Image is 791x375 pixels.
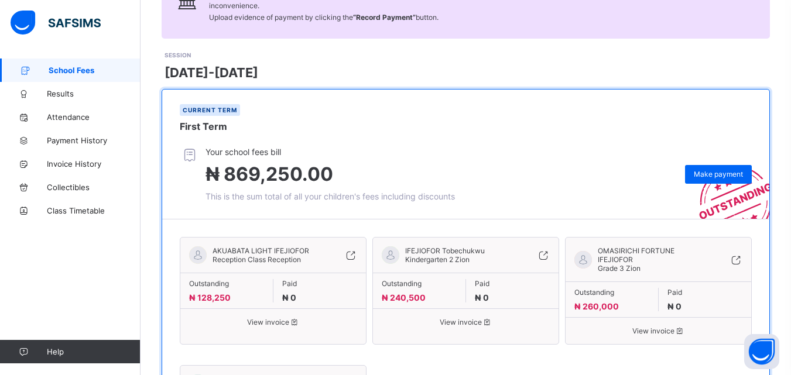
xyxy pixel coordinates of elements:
span: Paid [475,279,550,288]
span: Class Timetable [47,206,141,215]
span: [DATE]-[DATE] [165,65,258,80]
span: This is the sum total of all your children's fees including discounts [206,191,455,201]
span: Your school fees bill [206,147,455,157]
img: outstanding-stamp.3c148f88c3ebafa6da95868fa43343a1.svg [684,152,769,219]
span: View invoice [382,318,550,326]
span: Outstanding [574,288,649,297]
span: Help [47,347,140,356]
span: Reception Class Reception [213,255,301,264]
img: safsims [11,11,101,35]
span: ₦ 0 [475,293,489,302]
span: ₦ 240,500 [382,293,426,302]
span: ₦ 260,000 [574,301,619,311]
span: SESSION [165,51,191,59]
span: AKUABATA LIGHT IFEJIOFOR [213,246,309,255]
span: First Term [180,121,227,132]
span: Make payment [694,170,743,178]
span: Collectibles [47,183,141,192]
span: Paid [667,288,743,297]
span: ₦ 0 [282,293,296,302]
span: Outstanding [189,279,264,288]
span: Paid [282,279,358,288]
span: Attendance [47,112,141,122]
span: School Fees [49,66,141,75]
span: ₦ 869,250.00 [206,163,333,185]
b: “Record Payment” [353,13,416,22]
span: Payment History [47,136,141,145]
span: Outstanding [382,279,457,288]
span: Kindergarten 2 Zion [405,255,470,264]
span: OMASIRICHI FORTUNE IFEJIOFOR [598,246,709,264]
span: View invoice [574,326,742,335]
span: ₦ 0 [667,301,682,311]
span: View invoice [189,318,357,326]
span: ₦ 128,250 [189,293,231,302]
span: IFEJIOFOR Tobechukwu [405,246,485,255]
span: Current term [183,106,237,113]
span: Results [47,89,141,98]
span: Invoice History [47,159,141,168]
span: Grade 3 Zion [598,264,641,273]
button: Open asap [744,334,779,369]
